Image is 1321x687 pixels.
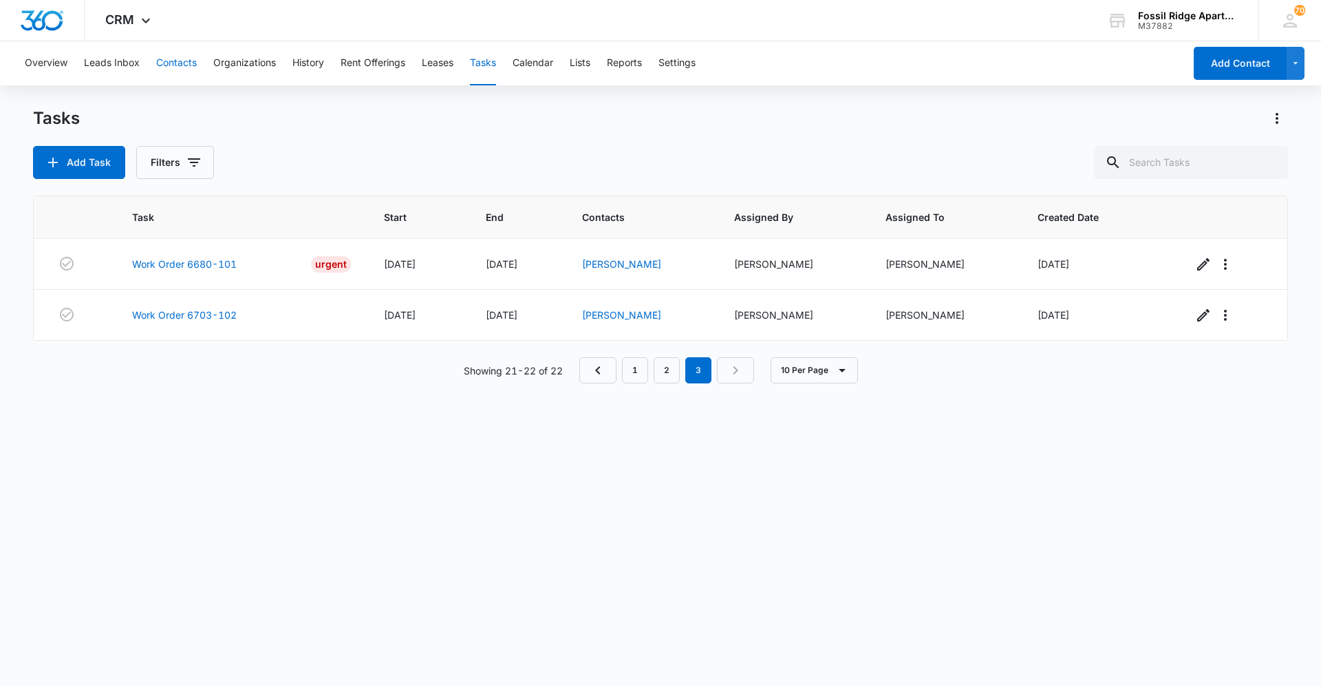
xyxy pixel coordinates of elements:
[885,210,985,224] span: Assigned To
[292,41,324,85] button: History
[1038,258,1069,270] span: [DATE]
[1094,146,1288,179] input: Search Tasks
[33,146,125,179] button: Add Task
[1138,21,1238,31] div: account id
[341,41,405,85] button: Rent Offerings
[579,357,616,383] a: Previous Page
[384,258,416,270] span: [DATE]
[84,41,140,85] button: Leads Inbox
[885,308,1005,322] div: [PERSON_NAME]
[622,357,648,383] a: Page 1
[1266,107,1288,129] button: Actions
[132,308,237,322] a: Work Order 6703-102
[1194,47,1287,80] button: Add Contact
[311,256,351,273] div: Urgent
[464,363,563,378] p: Showing 21-22 of 22
[156,41,197,85] button: Contacts
[213,41,276,85] button: Organizations
[1038,210,1139,224] span: Created Date
[771,357,858,383] button: 10 Per Page
[513,41,553,85] button: Calendar
[33,108,80,129] h1: Tasks
[1038,309,1069,321] span: [DATE]
[582,210,681,224] span: Contacts
[422,41,453,85] button: Leases
[582,258,661,270] a: [PERSON_NAME]
[734,308,853,322] div: [PERSON_NAME]
[1294,5,1305,16] div: notifications count
[1138,10,1238,21] div: account name
[470,41,496,85] button: Tasks
[885,257,1005,271] div: [PERSON_NAME]
[579,357,754,383] nav: Pagination
[734,210,833,224] span: Assigned By
[132,210,330,224] span: Task
[607,41,642,85] button: Reports
[582,309,661,321] a: [PERSON_NAME]
[658,41,696,85] button: Settings
[1294,5,1305,16] span: 70
[486,309,517,321] span: [DATE]
[25,41,67,85] button: Overview
[486,258,517,270] span: [DATE]
[654,357,680,383] a: Page 2
[132,257,237,271] a: Work Order 6680-101
[384,309,416,321] span: [DATE]
[105,12,134,27] span: CRM
[136,146,214,179] button: Filters
[570,41,590,85] button: Lists
[734,257,853,271] div: [PERSON_NAME]
[486,210,528,224] span: End
[685,357,711,383] em: 3
[384,210,433,224] span: Start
